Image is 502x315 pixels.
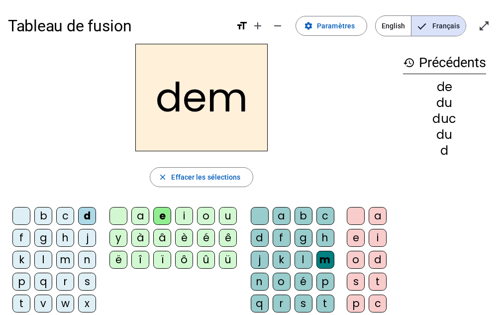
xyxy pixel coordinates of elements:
[109,229,127,247] div: y
[268,16,288,36] button: Diminuer la taille de la police
[12,273,30,291] div: p
[317,20,355,32] span: Paramètres
[251,251,269,269] div: j
[219,251,237,269] div: ü
[12,251,30,269] div: k
[150,167,253,187] button: Effacer les sélections
[197,229,215,247] div: é
[131,207,149,225] div: a
[369,229,387,247] div: i
[78,295,96,313] div: x
[316,295,334,313] div: t
[158,173,167,182] mat-icon: close
[403,57,415,69] mat-icon: history
[251,273,269,291] div: n
[135,44,268,151] h2: dem
[197,251,215,269] div: û
[171,171,240,183] span: Effacer les sélections
[56,207,74,225] div: c
[272,20,284,32] mat-icon: remove
[295,207,312,225] div: b
[273,251,291,269] div: k
[296,16,367,36] button: Paramètres
[316,207,334,225] div: c
[273,273,291,291] div: o
[56,295,74,313] div: w
[295,295,312,313] div: s
[369,273,387,291] div: t
[295,273,312,291] div: é
[78,229,96,247] div: j
[295,251,312,269] div: l
[34,207,52,225] div: b
[34,251,52,269] div: l
[109,251,127,269] div: ë
[252,20,264,32] mat-icon: add
[78,273,96,291] div: s
[347,273,365,291] div: s
[273,295,291,313] div: r
[375,15,466,36] mat-button-toggle-group: Language selection
[403,81,486,93] div: de
[34,273,52,291] div: q
[369,295,387,313] div: c
[347,251,365,269] div: o
[403,52,486,74] h3: Précédents
[131,251,149,269] div: î
[316,251,334,269] div: m
[56,251,74,269] div: m
[347,229,365,247] div: e
[474,16,494,36] button: Entrer en plein écran
[34,229,52,247] div: g
[34,295,52,313] div: v
[8,10,228,42] h1: Tableau de fusion
[478,20,490,32] mat-icon: open_in_full
[403,129,486,141] div: du
[251,229,269,247] div: d
[273,207,291,225] div: a
[295,229,312,247] div: g
[175,251,193,269] div: ô
[248,16,268,36] button: Augmenter la taille de la police
[56,273,74,291] div: r
[219,229,237,247] div: ê
[316,273,334,291] div: p
[12,295,30,313] div: t
[347,295,365,313] div: p
[153,251,171,269] div: ï
[403,97,486,109] div: du
[403,113,486,125] div: duc
[78,207,96,225] div: d
[236,20,248,32] mat-icon: format_size
[175,229,193,247] div: è
[78,251,96,269] div: n
[153,207,171,225] div: e
[251,295,269,313] div: q
[219,207,237,225] div: u
[153,229,171,247] div: â
[131,229,149,247] div: à
[316,229,334,247] div: h
[403,145,486,157] div: d
[376,16,411,36] span: English
[369,207,387,225] div: a
[56,229,74,247] div: h
[12,229,30,247] div: f
[304,21,313,30] mat-icon: settings
[197,207,215,225] div: o
[273,229,291,247] div: f
[369,251,387,269] div: d
[411,16,466,36] span: Français
[175,207,193,225] div: i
